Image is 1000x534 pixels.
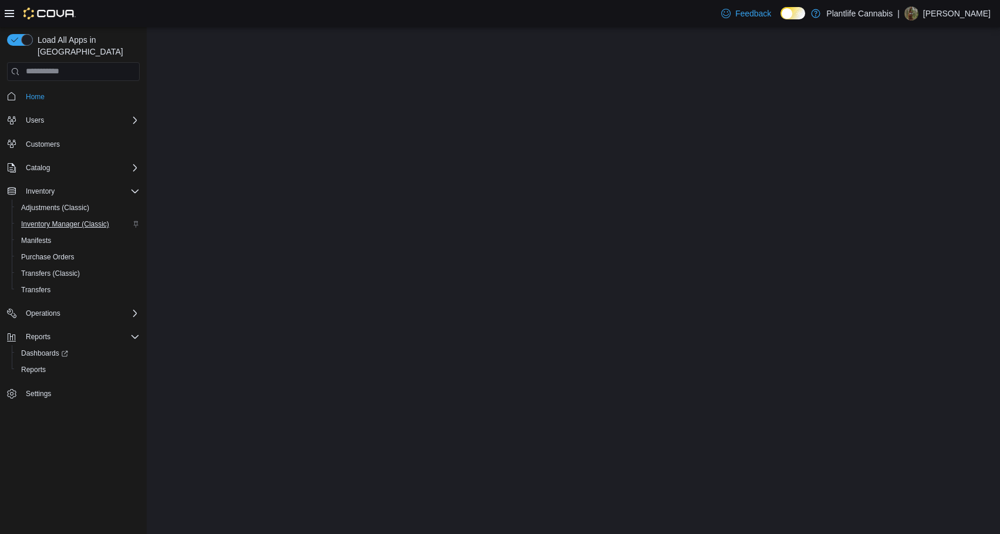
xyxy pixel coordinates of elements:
[12,200,144,216] button: Adjustments (Classic)
[16,283,140,297] span: Transfers
[16,363,140,377] span: Reports
[826,6,893,21] p: Plantlife Cannabis
[26,389,51,398] span: Settings
[2,136,144,153] button: Customers
[21,161,55,175] button: Catalog
[21,89,140,104] span: Home
[16,346,140,360] span: Dashboards
[2,88,144,105] button: Home
[21,90,49,104] a: Home
[21,330,55,344] button: Reports
[12,232,144,249] button: Manifests
[16,363,50,377] a: Reports
[23,8,76,19] img: Cova
[21,184,140,198] span: Inventory
[12,282,144,298] button: Transfers
[2,329,144,345] button: Reports
[21,387,56,401] a: Settings
[2,385,144,402] button: Settings
[21,137,140,151] span: Customers
[12,345,144,361] a: Dashboards
[904,6,918,21] div: Kearan Fenton
[7,83,140,433] nav: Complex example
[21,330,140,344] span: Reports
[21,252,75,262] span: Purchase Orders
[12,216,144,232] button: Inventory Manager (Classic)
[21,203,89,212] span: Adjustments (Classic)
[21,113,49,127] button: Users
[12,265,144,282] button: Transfers (Classic)
[781,7,805,19] input: Dark Mode
[16,266,140,280] span: Transfers (Classic)
[26,116,44,125] span: Users
[16,234,56,248] a: Manifests
[16,217,114,231] a: Inventory Manager (Classic)
[26,92,45,102] span: Home
[2,112,144,129] button: Users
[26,187,55,196] span: Inventory
[21,113,140,127] span: Users
[21,269,80,278] span: Transfers (Classic)
[12,361,144,378] button: Reports
[2,160,144,176] button: Catalog
[2,305,144,322] button: Operations
[21,161,140,175] span: Catalog
[26,163,50,173] span: Catalog
[21,285,50,295] span: Transfers
[21,386,140,401] span: Settings
[923,6,991,21] p: [PERSON_NAME]
[16,250,140,264] span: Purchase Orders
[26,332,50,342] span: Reports
[897,6,900,21] p: |
[16,201,94,215] a: Adjustments (Classic)
[26,309,60,318] span: Operations
[21,236,51,245] span: Manifests
[16,266,85,280] a: Transfers (Classic)
[16,346,73,360] a: Dashboards
[21,306,65,320] button: Operations
[21,219,109,229] span: Inventory Manager (Classic)
[21,365,46,374] span: Reports
[21,306,140,320] span: Operations
[16,283,55,297] a: Transfers
[21,184,59,198] button: Inventory
[16,234,140,248] span: Manifests
[26,140,60,149] span: Customers
[16,250,79,264] a: Purchase Orders
[12,249,144,265] button: Purchase Orders
[16,201,140,215] span: Adjustments (Classic)
[735,8,771,19] span: Feedback
[16,217,140,231] span: Inventory Manager (Classic)
[717,2,776,25] a: Feedback
[21,349,68,358] span: Dashboards
[2,183,144,200] button: Inventory
[33,34,140,58] span: Load All Apps in [GEOGRAPHIC_DATA]
[21,137,65,151] a: Customers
